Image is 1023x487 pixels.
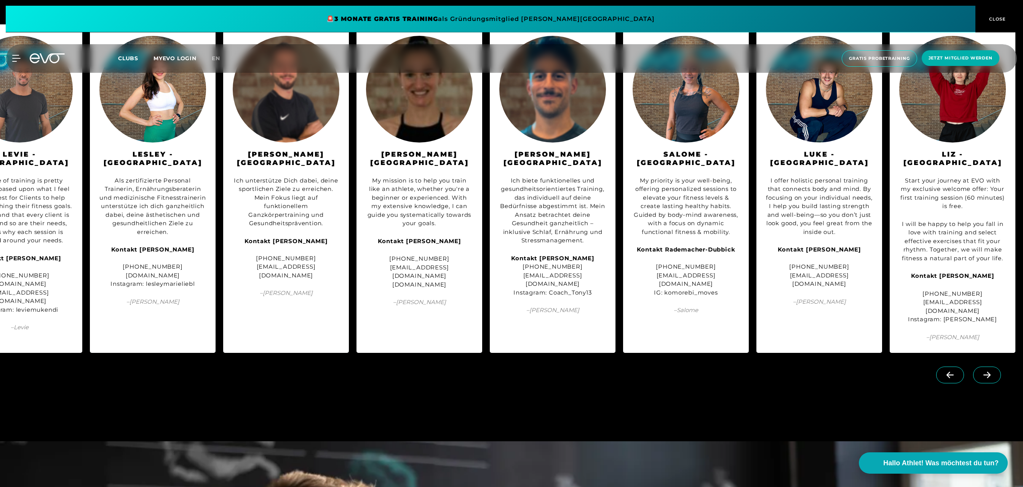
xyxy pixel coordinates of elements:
[118,54,153,62] a: Clubs
[839,50,919,67] a: Gratis Probetraining
[637,246,735,253] strong: Kontakt Rademacher-Dubbick
[118,55,138,62] span: Clubs
[99,298,206,306] span: – [PERSON_NAME]
[899,290,1006,324] div: [PHONE_NUMBER] [EMAIL_ADDRESS][DOMAIN_NAME] Instagram: [PERSON_NAME]
[153,55,197,62] a: MYEVO LOGIN
[99,150,206,167] h3: Lesley - [GEOGRAPHIC_DATA]
[212,55,220,62] span: en
[499,306,606,315] span: – [PERSON_NAME]
[899,36,1006,143] img: Elizaveta Reikhet
[929,55,993,61] span: Jetzt Mitglied werden
[633,36,739,143] img: Salome
[633,306,739,315] span: – Salome
[883,458,999,468] span: Hallo Athlet! Was möchtest du tun?
[899,333,1006,342] span: – [PERSON_NAME]
[849,55,910,62] span: Gratis Probetraining
[511,255,595,262] strong: Kontakt [PERSON_NAME]
[633,176,739,237] div: My priority is your well-being, offering personalized sessions to elevate your fitness levels & c...
[378,237,461,245] strong: Kontakt [PERSON_NAME]
[766,245,873,288] div: [PHONE_NUMBER] [EMAIL_ADDRESS][DOMAIN_NAME]
[499,176,606,245] div: Ich biete funktionelles und gesundheitsorientiertes Training, das individuell auf deine Bedürfnis...
[859,452,1008,474] button: Hallo Athlet! Was möchtest du tun?
[899,176,1006,211] div: Start your journey at EVO with my exclusive welcome offer: Your first training session (60 minute...
[99,36,206,143] img: Lesley Marie
[366,298,473,307] span: – [PERSON_NAME]
[987,16,1006,22] span: CLOSE
[233,150,339,167] h3: [PERSON_NAME][GEOGRAPHIC_DATA]
[366,255,473,289] div: [PHONE_NUMBER] [EMAIL_ADDRESS][DOMAIN_NAME] [DOMAIN_NAME]
[366,176,473,228] div: My mission is to help you train like an athlete, whether you're a beginner or experienced. With m...
[899,220,1006,263] div: I will be happy to help you fall in love with training and select effective exercises that fit yo...
[911,272,994,279] strong: Kontakt [PERSON_NAME]
[766,150,873,167] h3: Luke - [GEOGRAPHIC_DATA]
[499,150,606,167] h3: [PERSON_NAME][GEOGRAPHIC_DATA]
[899,150,1006,167] h3: LIZ - [GEOGRAPHIC_DATA]
[499,36,606,143] img: Anthony
[111,246,195,253] strong: Kontakt [PERSON_NAME]
[233,176,339,228] div: Ich unterstütze Dich dabei, deine sportlichen Ziele zu erreichen. Mein Fokus liegt auf funktionel...
[366,150,473,167] h3: [PERSON_NAME][GEOGRAPHIC_DATA]
[99,245,206,288] div: [PHONE_NUMBER] [DOMAIN_NAME] Instagram: lesleymarieliebl
[499,254,606,297] div: [PHONE_NUMBER] [EMAIL_ADDRESS][DOMAIN_NAME] Instagram: Coach_Tony13
[99,176,206,237] div: Als zertifizierte Personal Trainerin, Ernährungsberaterin und medizinische Fitnesstrainerin unter...
[766,36,873,143] img: Luke
[233,36,339,143] img: Michael
[633,245,739,297] div: [PHONE_NUMBER] [EMAIL_ADDRESS][DOMAIN_NAME] IG: komorebi_moves
[766,176,873,237] div: I offer holistic personal training that connects body and mind. By focusing on your individual ne...
[233,289,339,298] span: – [PERSON_NAME]
[212,54,229,63] a: en
[975,6,1017,32] button: CLOSE
[366,36,473,143] img: Andrea
[919,50,1002,67] a: Jetzt Mitglied werden
[778,246,861,253] strong: Kontakt [PERSON_NAME]
[766,298,873,306] span: – [PERSON_NAME]
[633,150,739,167] h3: Salome - [GEOGRAPHIC_DATA]
[245,237,328,245] strong: Kontakt [PERSON_NAME]
[233,237,339,280] div: [PHONE_NUMBER] [EMAIL_ADDRESS][DOMAIN_NAME]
